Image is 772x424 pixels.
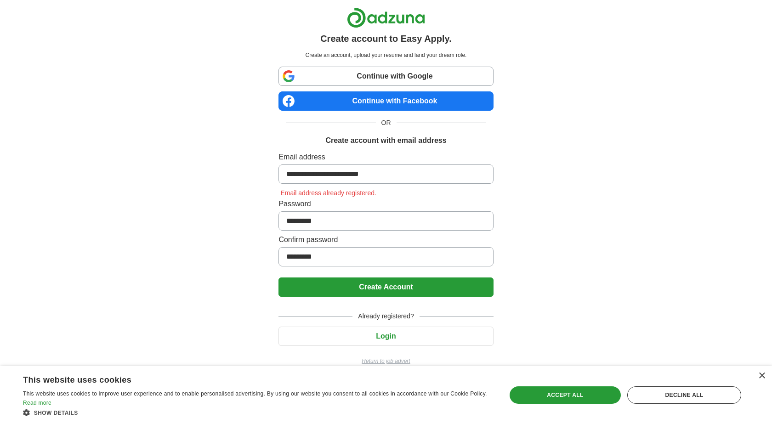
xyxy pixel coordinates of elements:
div: Show details [23,408,492,417]
button: Login [278,327,493,346]
span: Already registered? [352,311,419,321]
a: Read more, opens a new window [23,400,51,406]
label: Email address [278,152,493,163]
h1: Create account with email address [325,135,446,146]
label: Password [278,198,493,209]
a: Return to job advert [278,357,493,365]
a: Login [278,332,493,340]
h1: Create account to Easy Apply. [320,32,452,45]
span: Show details [34,410,78,416]
label: Confirm password [278,234,493,245]
span: This website uses cookies to improve user experience and to enable personalised advertising. By u... [23,390,487,397]
a: Continue with Facebook [278,91,493,111]
a: Continue with Google [278,67,493,86]
div: Decline all [627,386,741,404]
button: Create Account [278,277,493,297]
div: This website uses cookies [23,372,469,385]
div: Accept all [510,386,621,404]
span: OR [376,118,397,128]
span: Email address already registered. [278,189,378,197]
div: Close [758,373,765,379]
img: Adzuna logo [347,7,425,28]
p: Create an account, upload your resume and land your dream role. [280,51,491,59]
